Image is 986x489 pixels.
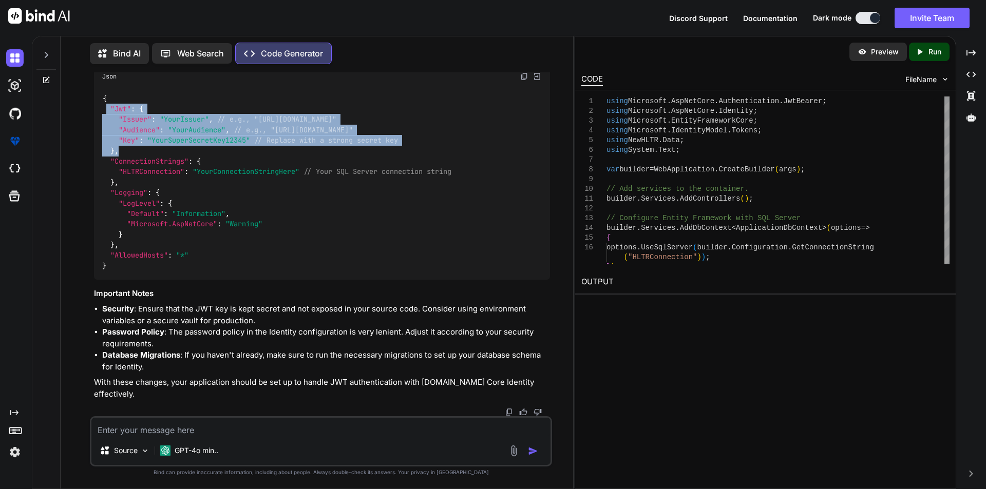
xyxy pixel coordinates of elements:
[671,107,714,115] span: AspNetCore
[581,184,593,194] div: 10
[606,107,628,115] span: using
[177,47,224,60] p: Web Search
[139,104,143,113] span: {
[575,270,956,294] h2: OUTPUT
[90,468,552,476] p: Bind can provide inaccurate information, including about people. Always double-check its answers....
[528,446,538,456] img: icon
[110,146,115,155] span: }
[139,136,143,145] span: :
[102,350,180,360] strong: Database Migrations
[184,167,188,177] span: :
[718,165,774,173] span: CreateBuilder
[119,125,160,134] span: "Audience"
[581,233,593,243] div: 15
[175,445,218,456] p: GPT-4o min..
[534,408,542,416] img: dislike
[697,253,701,261] span: )
[164,209,168,218] span: :
[792,243,874,251] span: GetConnectionString
[801,165,805,173] span: ;
[774,165,779,173] span: (
[619,165,650,173] span: builder
[606,116,628,125] span: using
[628,136,658,144] span: NewHLTR
[505,408,513,416] img: copy
[641,243,693,251] span: UseSqlServer
[197,157,201,166] span: {
[606,263,611,271] span: }
[110,251,168,260] span: "AllowedHosts"
[114,445,138,456] p: Source
[606,126,628,134] span: using
[743,14,798,23] span: Documentation
[581,243,593,252] div: 16
[871,47,899,57] p: Preview
[606,194,637,203] span: builder
[141,446,149,455] img: Pick Models
[217,220,221,229] span: :
[225,209,230,218] span: ,
[119,115,151,124] span: "Issuer"
[193,167,299,177] span: "YourConnectionStringHere"
[115,178,119,187] span: ,
[102,303,550,326] li: : Ensure that the JWT key is kept secret and not exposed in your source code. Consider using envi...
[606,224,637,232] span: builder
[606,214,801,222] span: // Configure Entity Framework with SQL Server
[160,445,170,456] img: GPT-4o mini
[225,220,262,229] span: "Warning"
[113,47,141,60] p: Bind AI
[606,243,637,251] span: options
[671,126,727,134] span: IdentityModel
[788,243,792,251] span: .
[905,74,937,85] span: FileName
[606,165,619,173] span: var
[628,146,654,154] span: System
[667,107,671,115] span: .
[654,146,658,154] span: .
[6,443,24,461] img: settings
[697,243,727,251] span: builder
[8,8,70,24] img: Bind AI
[679,224,731,232] span: AddDbContext
[654,165,714,173] span: WebApplication
[160,125,164,134] span: :
[261,47,323,60] p: Code Generator
[606,233,611,242] span: {
[168,251,172,260] span: :
[6,132,24,150] img: premium
[667,97,671,105] span: .
[110,104,131,113] span: "Jwt"
[743,13,798,24] button: Documentation
[675,146,679,154] span: ;
[658,136,662,144] span: .
[168,199,172,208] span: {
[714,97,718,105] span: .
[127,220,217,229] span: "Microsoft.AspNetCore"
[581,213,593,223] div: 13
[928,47,941,57] p: Run
[581,204,593,213] div: 12
[796,165,800,173] span: )
[714,165,718,173] span: .
[615,263,619,271] span: ;
[731,126,757,134] span: Tokens
[636,224,640,232] span: .
[701,253,705,261] span: )
[714,107,718,115] span: .
[779,165,797,173] span: args
[895,8,970,28] button: Invite Team
[740,194,744,203] span: (
[671,116,753,125] span: EntityFrameworkCore
[110,240,115,249] span: }
[671,97,714,105] span: AspNetCore
[254,136,398,145] span: // Replace with a strong secret key
[679,136,684,144] span: ;
[119,136,139,145] span: "Key"
[675,194,679,203] span: .
[119,199,160,208] span: "LogLevel"
[6,160,24,178] img: cloudideIcon
[813,13,851,23] span: Dark mode
[606,136,628,144] span: using
[628,116,667,125] span: Microsoft
[628,97,667,105] span: Microsoft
